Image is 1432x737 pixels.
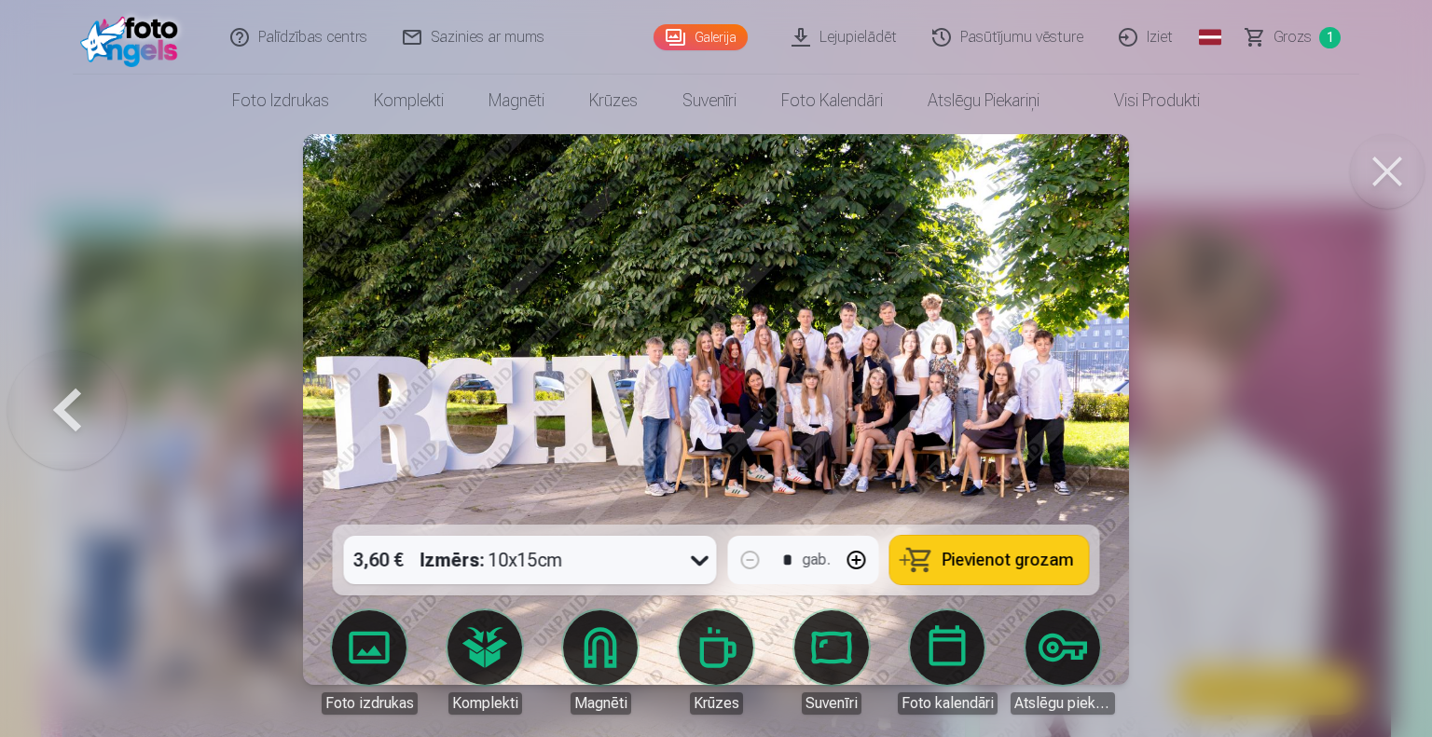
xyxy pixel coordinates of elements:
[1011,610,1115,715] a: Atslēgu piekariņi
[80,7,187,67] img: /fa1
[898,692,998,715] div: Foto kalendāri
[433,610,537,715] a: Komplekti
[1274,26,1312,48] span: Grozs
[803,549,831,571] div: gab.
[779,610,884,715] a: Suvenīri
[1319,27,1341,48] span: 1
[654,24,748,50] a: Galerija
[895,610,999,715] a: Foto kalendāri
[660,75,759,127] a: Suvenīri
[664,610,768,715] a: Krūzes
[420,547,485,573] strong: Izmērs :
[322,692,418,715] div: Foto izdrukas
[802,692,861,715] div: Suvenīri
[344,536,413,584] div: 3,60 €
[905,75,1062,127] a: Atslēgu piekariņi
[567,75,660,127] a: Krūzes
[571,692,631,715] div: Magnēti
[466,75,567,127] a: Magnēti
[890,536,1089,584] button: Pievienot grozam
[420,536,563,584] div: 10x15cm
[448,692,522,715] div: Komplekti
[1062,75,1222,127] a: Visi produkti
[351,75,466,127] a: Komplekti
[1011,692,1115,715] div: Atslēgu piekariņi
[690,692,743,715] div: Krūzes
[759,75,905,127] a: Foto kalendāri
[548,610,653,715] a: Magnēti
[210,75,351,127] a: Foto izdrukas
[943,552,1074,568] span: Pievienot grozam
[317,610,421,715] a: Foto izdrukas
